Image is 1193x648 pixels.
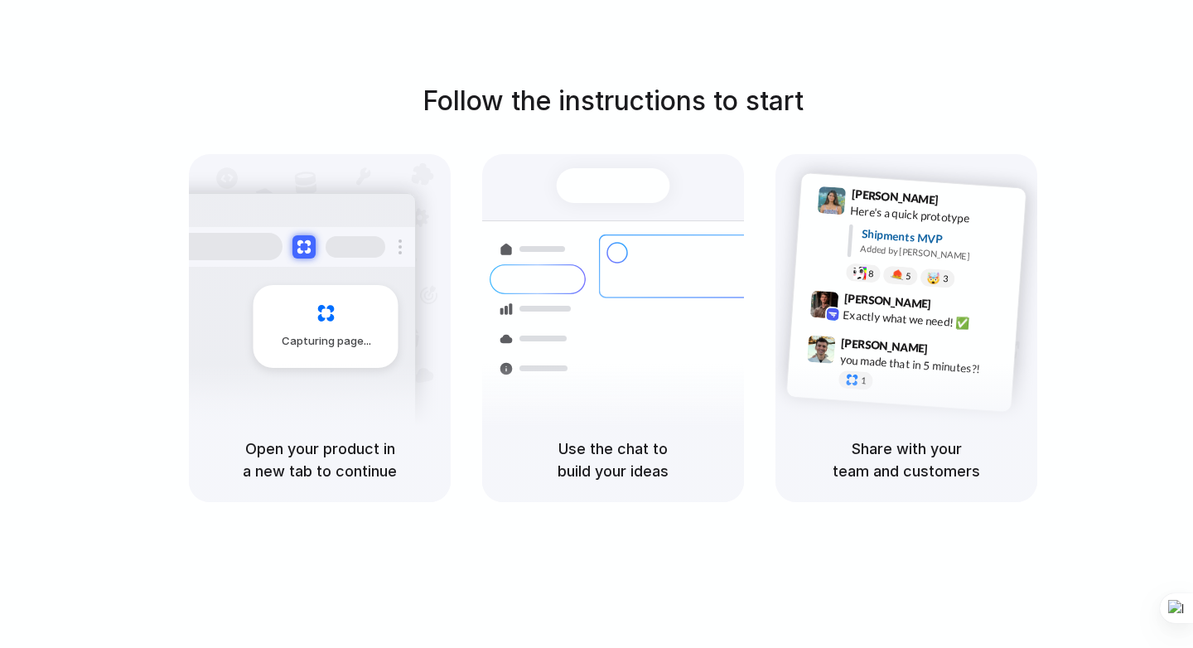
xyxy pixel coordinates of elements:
[851,185,939,209] span: [PERSON_NAME]
[209,438,431,482] h5: Open your product in a new tab to continue
[850,202,1016,230] div: Here's a quick prototype
[841,333,929,357] span: [PERSON_NAME]
[906,272,911,281] span: 5
[933,341,967,361] span: 9:47 AM
[795,438,1017,482] h5: Share with your team and customers
[843,289,931,313] span: [PERSON_NAME]
[839,351,1005,379] div: you made that in 5 minutes?!
[502,438,724,482] h5: Use the chat to build your ideas
[282,333,374,350] span: Capturing page
[944,193,978,213] span: 9:41 AM
[861,376,867,385] span: 1
[423,81,804,121] h1: Follow the instructions to start
[943,274,949,283] span: 3
[860,242,1012,266] div: Added by [PERSON_NAME]
[861,225,1014,253] div: Shipments MVP
[868,268,874,278] span: 8
[936,297,970,317] span: 9:42 AM
[927,272,941,284] div: 🤯
[843,306,1008,334] div: Exactly what we need! ✅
